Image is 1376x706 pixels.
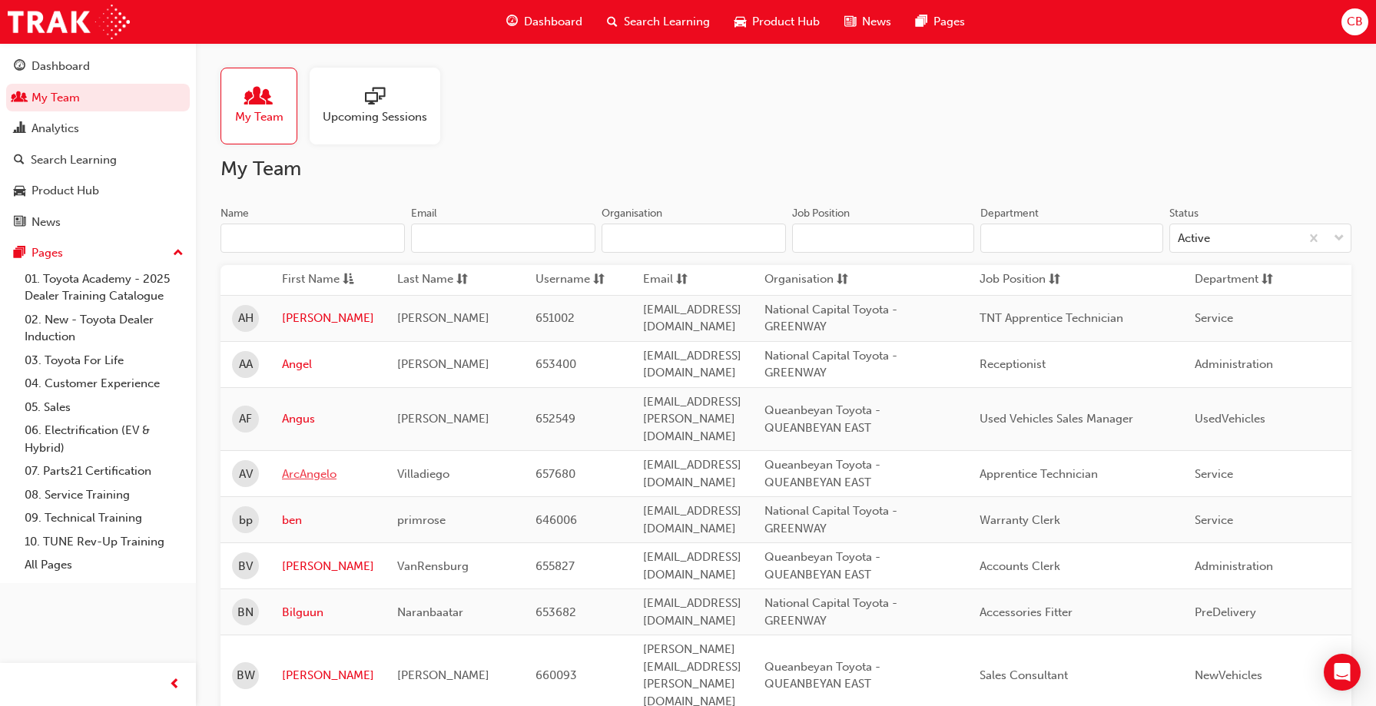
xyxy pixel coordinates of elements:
[643,458,741,489] span: [EMAIL_ADDRESS][DOMAIN_NAME]
[31,151,117,169] div: Search Learning
[14,60,25,74] span: guage-icon
[220,224,405,253] input: Name
[792,224,974,253] input: Job Position
[764,349,897,380] span: National Capital Toyota - GREENWAY
[1347,13,1363,31] span: CB
[18,419,190,459] a: 06. Electrification (EV & Hybrid)
[1169,206,1199,221] div: Status
[238,310,254,327] span: AH
[980,605,1073,619] span: Accessories Fitter
[535,559,575,573] span: 655827
[31,182,99,200] div: Product Hub
[397,513,446,527] span: primrose
[1195,357,1273,371] span: Administration
[595,6,722,38] a: search-iconSearch Learning
[6,208,190,237] a: News
[643,550,741,582] span: [EMAIL_ADDRESS][DOMAIN_NAME]
[676,270,688,290] span: sorting-icon
[1262,270,1273,290] span: sorting-icon
[18,553,190,577] a: All Pages
[1178,230,1210,247] div: Active
[365,87,385,108] span: sessionType_ONLINE_URL-icon
[31,214,61,231] div: News
[1341,8,1368,35] button: CB
[734,12,746,31] span: car-icon
[411,206,437,221] div: Email
[494,6,595,38] a: guage-iconDashboard
[6,146,190,174] a: Search Learning
[249,87,269,108] span: people-icon
[220,68,310,144] a: My Team
[764,504,897,535] span: National Capital Toyota - GREENWAY
[220,157,1351,181] h2: My Team
[31,120,79,138] div: Analytics
[980,668,1068,682] span: Sales Consultant
[980,224,1162,253] input: Department
[282,466,374,483] a: ArcAngelo
[506,12,518,31] span: guage-icon
[832,6,904,38] a: news-iconNews
[764,270,849,290] button: Organisationsorting-icon
[282,604,374,621] a: Bilguun
[18,483,190,507] a: 08. Service Training
[343,270,354,290] span: asc-icon
[397,668,489,682] span: [PERSON_NAME]
[764,270,834,290] span: Organisation
[933,13,965,31] span: Pages
[722,6,832,38] a: car-iconProduct Hub
[282,270,366,290] button: First Nameasc-icon
[535,668,577,682] span: 660093
[6,49,190,239] button: DashboardMy TeamAnalyticsSearch LearningProduct HubNews
[764,660,880,691] span: Queanbeyan Toyota - QUEANBEYAN EAST
[980,270,1046,290] span: Job Position
[411,224,595,253] input: Email
[18,506,190,530] a: 09. Technical Training
[764,403,880,435] span: Queanbeyan Toyota - QUEANBEYAN EAST
[397,357,489,371] span: [PERSON_NAME]
[1324,654,1361,691] div: Open Intercom Messenger
[862,13,891,31] span: News
[14,216,25,230] span: news-icon
[310,68,453,144] a: Upcoming Sessions
[643,303,741,334] span: [EMAIL_ADDRESS][DOMAIN_NAME]
[1195,270,1258,290] span: Department
[535,467,575,481] span: 657680
[220,206,249,221] div: Name
[14,91,25,105] span: people-icon
[14,184,25,198] span: car-icon
[1195,311,1233,325] span: Service
[844,12,856,31] span: news-icon
[239,356,253,373] span: AA
[18,372,190,396] a: 04. Customer Experience
[1195,412,1265,426] span: UsedVehicles
[837,270,848,290] span: sorting-icon
[535,270,590,290] span: Username
[6,52,190,81] a: Dashboard
[282,310,374,327] a: [PERSON_NAME]
[18,459,190,483] a: 07. Parts21 Certification
[1195,270,1279,290] button: Departmentsorting-icon
[282,512,374,529] a: ben
[282,356,374,373] a: Angel
[643,596,741,628] span: [EMAIL_ADDRESS][DOMAIN_NAME]
[18,267,190,308] a: 01. Toyota Academy - 2025 Dealer Training Catalogue
[752,13,820,31] span: Product Hub
[397,270,453,290] span: Last Name
[535,513,577,527] span: 646006
[1195,513,1233,527] span: Service
[535,311,575,325] span: 651002
[6,177,190,205] a: Product Hub
[282,270,340,290] span: First Name
[535,357,576,371] span: 653400
[980,559,1060,573] span: Accounts Clerk
[31,58,90,75] div: Dashboard
[239,410,252,428] span: AF
[602,224,786,253] input: Organisation
[602,206,662,221] div: Organisation
[8,5,130,39] img: Trak
[173,244,184,264] span: up-icon
[237,667,255,684] span: BW
[643,504,741,535] span: [EMAIL_ADDRESS][DOMAIN_NAME]
[239,512,253,529] span: bp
